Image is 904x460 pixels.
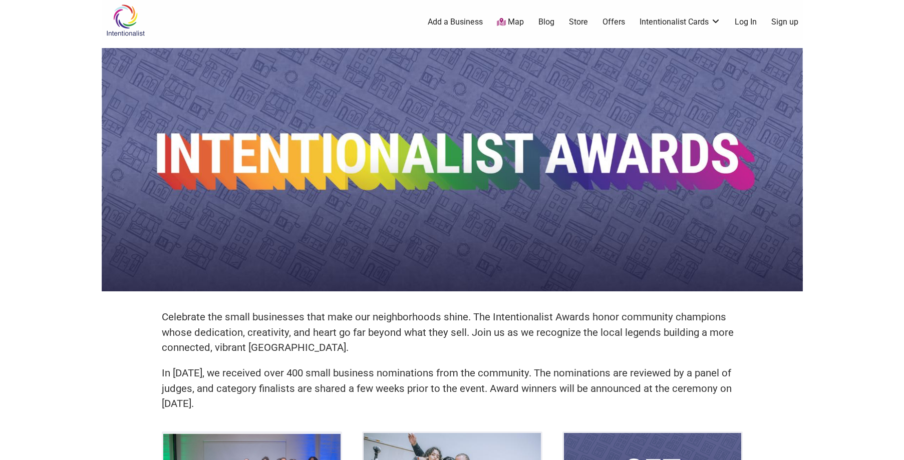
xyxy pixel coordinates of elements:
[538,17,554,28] a: Blog
[162,309,743,355] p: Celebrate the small businesses that make our neighborhoods shine. The Intentionalist Awards honor...
[602,17,625,28] a: Offers
[569,17,588,28] a: Store
[428,17,483,28] a: Add a Business
[771,17,798,28] a: Sign up
[735,17,757,28] a: Log In
[162,365,743,411] p: In [DATE], we received over 400 small business nominations from the community. The nominations ar...
[497,17,524,28] a: Map
[102,4,149,37] img: Intentionalist
[640,17,721,28] a: Intentionalist Cards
